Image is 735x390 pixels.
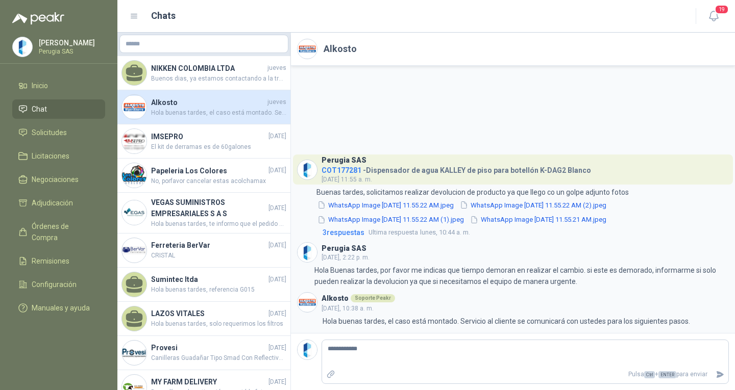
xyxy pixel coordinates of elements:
[12,99,105,119] a: Chat
[32,150,69,162] span: Licitaciones
[122,163,146,188] img: Company Logo
[322,158,366,163] h3: Perugia SAS
[13,37,32,57] img: Company Logo
[117,302,290,336] a: LAZOS VITALES[DATE]Hola buenas tardes, solo requerimos los filtros
[298,293,317,312] img: Company Logo
[151,342,266,353] h4: Provesi
[32,197,73,209] span: Adjudicación
[322,164,591,173] h4: - Dispensador de agua KALLEY de piso para botellón K-DAG2 Blanco
[12,123,105,142] a: Solicitudes
[122,341,146,365] img: Company Logo
[298,340,317,359] img: Company Logo
[32,302,90,314] span: Manuales y ayuda
[712,366,728,383] button: Enviar
[117,90,290,124] a: Company LogoAlkostojuevesHola buenas tardes, el caso está montado. Servicio al cliente se comunic...
[298,160,317,179] img: Company Logo
[298,243,317,262] img: Company Logo
[322,166,361,174] span: COT177281
[298,39,317,59] img: Company Logo
[369,227,470,238] span: lunes, 10:44 a. m.
[151,353,286,363] span: Canilleras Guadañar Tipo Smad Con Reflectivo Proteccion Pie Romano Work. Canillera Tipo Smad. Fab...
[151,240,266,251] h4: Ferreteria BerVar
[117,233,290,268] a: Company LogoFerreteria BerVar[DATE]CRISTAL
[12,217,105,247] a: Órdenes de Compra
[316,187,729,198] p: Buenas tardes, solicitamos realizar devolucion de producto ya que llego co un golpe adjunto fotos
[151,251,286,261] span: CRISTAL
[117,193,290,233] a: Company LogoVEGAS SUMINISTROS EMPRESARIALES S A S[DATE]Hola buenas tardes, te informo que el pedi...
[322,176,372,183] span: [DATE] 11:55 a. m.
[122,129,146,153] img: Company Logo
[314,265,729,287] p: Hola Buenas tardes, por favor me indicas que tiempo demoran en realizar el cambio. si este es dem...
[715,5,729,14] span: 19
[32,174,79,185] span: Negociaciones
[151,108,286,118] span: Hola buenas tardes, el caso está montado. Servicio al cliente se comunicará con ustedes para los ...
[117,159,290,193] a: Company LogoPapeleria Los Colores[DATE]No, porfavor cancelar estas acolchamax
[151,142,286,152] span: El kit de derramas es de 60galones
[12,146,105,166] a: Licitaciones
[12,170,105,189] a: Negociaciones
[268,132,286,141] span: [DATE]
[322,366,339,383] label: Adjuntar archivos
[12,76,105,95] a: Inicio
[469,215,607,225] button: WhatsApp Image [DATE] 11.55.21 AM.jpeg
[351,294,395,302] div: Soporte Peakr
[12,193,105,213] a: Adjudicación
[151,176,286,186] span: No, porfavor cancelar estas acolchamax
[267,63,286,73] span: jueves
[151,74,286,84] span: Buenos dias, ya estamos contactando a la transportadora para revisar novedades.
[268,166,286,175] span: [DATE]
[369,227,418,238] span: Ultima respuesta
[323,227,364,238] span: 3 respuesta s
[12,275,105,294] a: Configuración
[12,298,105,318] a: Manuales y ayuda
[151,9,176,23] h1: Chats
[39,48,103,55] p: Perugia SAS
[644,371,655,378] span: Ctrl
[122,200,146,225] img: Company Logo
[323,316,690,327] p: Hola buenas tardes, el caso está montado. Servicio al cliente se comunicará con ustedes para los ...
[151,376,266,387] h4: MY FARM DELIVERY
[151,197,266,219] h4: VEGAS SUMINISTROS EMPRESARIALES S A S
[39,39,103,46] p: [PERSON_NAME]
[324,42,357,56] h2: Alkosto
[658,371,676,378] span: ENTER
[339,366,712,383] p: Pulsa + para enviar
[32,279,77,290] span: Configuración
[151,97,265,108] h4: Alkosto
[117,124,290,159] a: Company LogoIMSEPRO[DATE]El kit de derramas es de 60galones
[268,377,286,387] span: [DATE]
[151,308,266,319] h4: LAZOS VITALES
[268,203,286,213] span: [DATE]
[322,296,349,301] h3: Alkosto
[322,305,374,312] span: [DATE], 10:38 a. m.
[321,227,729,238] a: 3respuestasUltima respuestalunes, 10:44 a. m.
[151,131,266,142] h4: IMSEPRO
[117,336,290,370] a: Company LogoProvesi[DATE]Canilleras Guadañar Tipo Smad Con Reflectivo Proteccion Pie Romano Work....
[151,63,265,74] h4: NIKKEN COLOMBIA LTDA
[151,319,286,329] span: Hola buenas tardes, solo requerimos los filtros
[117,268,290,302] a: Sumintec ltda[DATE]Hola buenas tardes, referencia G015
[322,246,366,251] h3: Perugia SAS
[151,285,286,295] span: Hola buenas tardes, referencia G015
[32,127,67,138] span: Solicitudes
[268,343,286,353] span: [DATE]
[268,275,286,284] span: [DATE]
[322,254,370,261] span: [DATE], 2:22 p. m.
[268,309,286,319] span: [DATE]
[12,251,105,271] a: Remisiones
[268,241,286,250] span: [DATE]
[267,97,286,107] span: jueves
[117,56,290,90] a: NIKKEN COLOMBIA LTDAjuevesBuenos dias, ya estamos contactando a la transportadora para revisar no...
[32,221,95,243] span: Órdenes de Compra
[32,80,48,91] span: Inicio
[316,215,465,225] button: WhatsApp Image [DATE] 11.55.22 AM (1).jpeg
[32,103,47,115] span: Chat
[122,95,146,119] img: Company Logo
[704,7,723,25] button: 19
[12,12,64,24] img: Logo peakr
[32,255,69,267] span: Remisiones
[459,200,607,211] button: WhatsApp Image [DATE] 11.55.22 AM (2).jpeg
[151,274,266,285] h4: Sumintec ltda
[316,200,455,211] button: WhatsApp Image [DATE] 11.55.22 AM.jpeg
[151,165,266,176] h4: Papeleria Los Colores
